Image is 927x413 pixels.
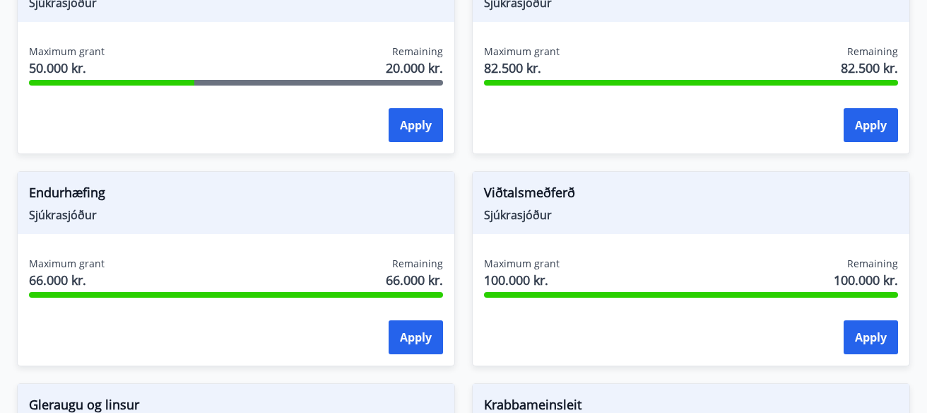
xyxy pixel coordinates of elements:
[484,207,898,223] span: Sjúkrasjóður
[392,45,443,59] span: Remaining
[484,183,898,207] span: Viðtalsmeðferð
[841,59,898,77] span: 82.500 kr.
[392,257,443,271] span: Remaining
[29,257,105,271] span: Maximum grant
[29,59,105,77] span: 50.000 kr.
[484,59,560,77] span: 82.500 kr.
[844,108,898,142] button: Apply
[389,320,443,354] button: Apply
[29,183,443,207] span: Endurhæfing
[386,271,443,289] span: 66.000 kr.
[29,207,443,223] span: Sjúkrasjóður
[484,257,560,271] span: Maximum grant
[834,271,898,289] span: 100.000 kr.
[484,271,560,289] span: 100.000 kr.
[484,45,560,59] span: Maximum grant
[847,45,898,59] span: Remaining
[29,271,105,289] span: 66.000 kr.
[29,45,105,59] span: Maximum grant
[844,320,898,354] button: Apply
[389,108,443,142] button: Apply
[847,257,898,271] span: Remaining
[386,59,443,77] span: 20.000 kr.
